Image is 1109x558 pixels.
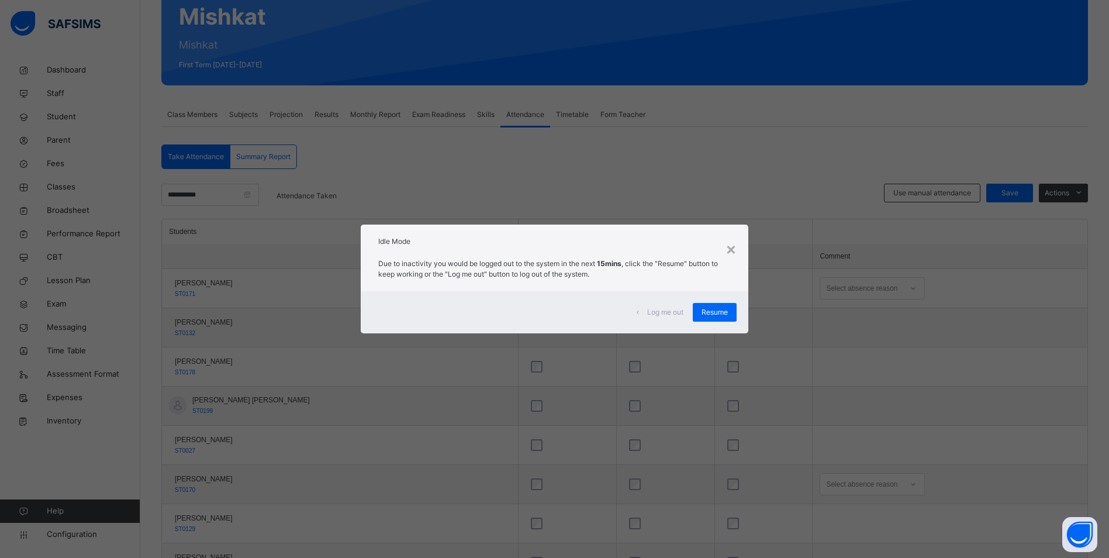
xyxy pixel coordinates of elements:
[378,259,731,280] p: Due to inactivity you would be logged out to the system in the next , click the "Resume" button t...
[647,307,683,318] span: Log me out
[725,236,737,261] div: ×
[378,236,731,247] h2: Idle Mode
[1062,517,1097,552] button: Open asap
[702,307,728,318] span: Resume
[597,259,621,268] strong: 15mins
